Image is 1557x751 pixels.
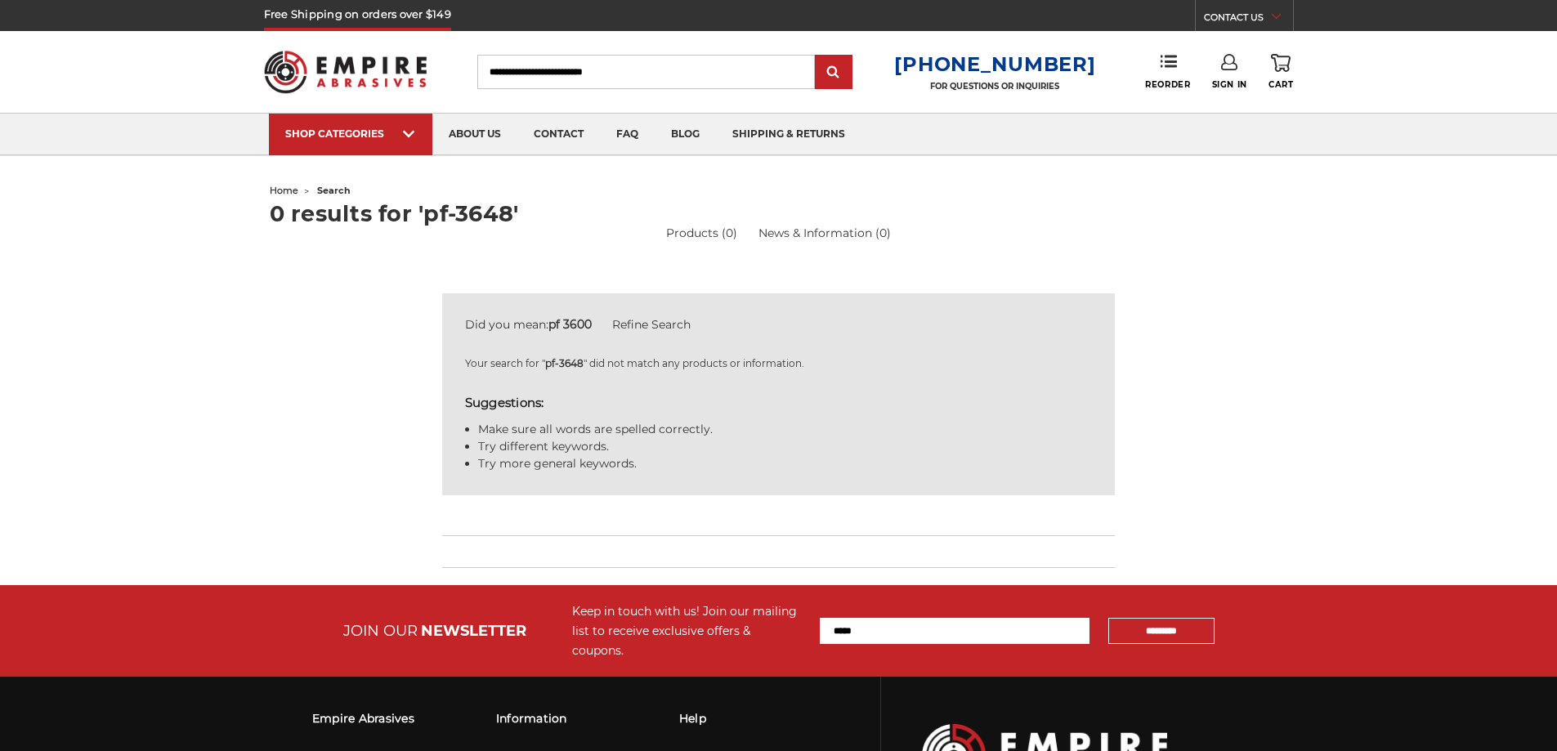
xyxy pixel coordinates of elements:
a: Products (0) [666,225,737,242]
a: contact [517,114,600,155]
a: faq [600,114,655,155]
p: FOR QUESTIONS OR INQUIRIES [894,81,1095,92]
span: NEWSLETTER [421,622,526,640]
a: about us [432,114,517,155]
a: Reorder [1145,54,1190,89]
span: search [317,185,351,196]
h1: 0 results for 'pf-3648' [270,203,1288,225]
span: Cart [1268,79,1293,90]
a: blog [655,114,716,155]
h3: Information [496,701,597,735]
strong: pf 3600 [548,317,592,332]
input: Submit [817,56,850,89]
div: SHOP CATEGORIES [285,127,416,140]
a: News & Information (0) [758,225,891,242]
a: CONTACT US [1204,8,1293,31]
strong: pf-3648 [545,357,584,369]
a: home [270,185,298,196]
li: Try more general keywords. [478,455,1093,472]
a: Cart [1268,54,1293,90]
img: Empire Abrasives [264,40,427,104]
div: Did you mean: [465,316,1093,333]
a: shipping & returns [716,114,861,155]
h3: Empire Abrasives [312,701,414,735]
div: Keep in touch with us! Join our mailing list to receive exclusive offers & coupons. [572,601,803,660]
a: Refine Search [612,317,691,332]
span: Sign In [1212,79,1247,90]
h5: Suggestions: [465,394,1093,413]
h3: Help [679,701,790,735]
p: Your search for " " did not match any products or information. [465,356,1093,371]
li: Try different keywords. [478,438,1093,455]
li: Make sure all words are spelled correctly. [478,421,1093,438]
span: JOIN OUR [343,622,418,640]
span: Reorder [1145,79,1190,90]
a: [PHONE_NUMBER] [894,52,1095,76]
